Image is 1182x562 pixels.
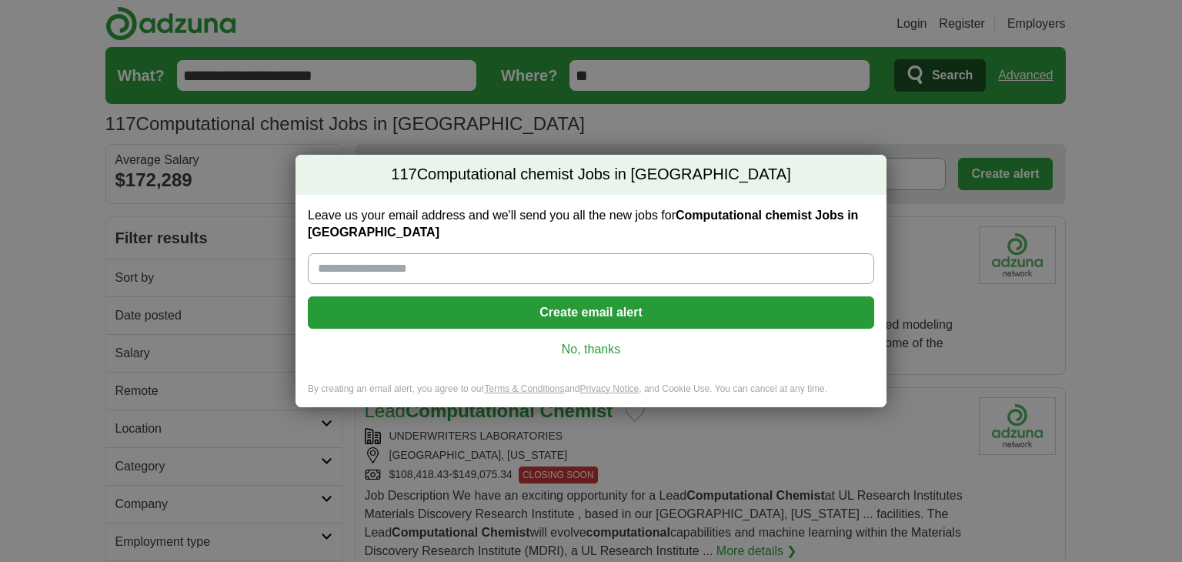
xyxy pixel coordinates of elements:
[295,383,886,408] div: By creating an email alert, you agree to our and , and Cookie Use. You can cancel at any time.
[308,207,874,241] label: Leave us your email address and we'll send you all the new jobs for
[391,164,416,186] span: 117
[308,296,874,329] button: Create email alert
[320,341,862,358] a: No, thanks
[295,155,886,195] h2: Computational chemist Jobs in [GEOGRAPHIC_DATA]
[484,383,564,394] a: Terms & Conditions
[308,209,858,239] strong: Computational chemist Jobs in [GEOGRAPHIC_DATA]
[580,383,639,394] a: Privacy Notice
